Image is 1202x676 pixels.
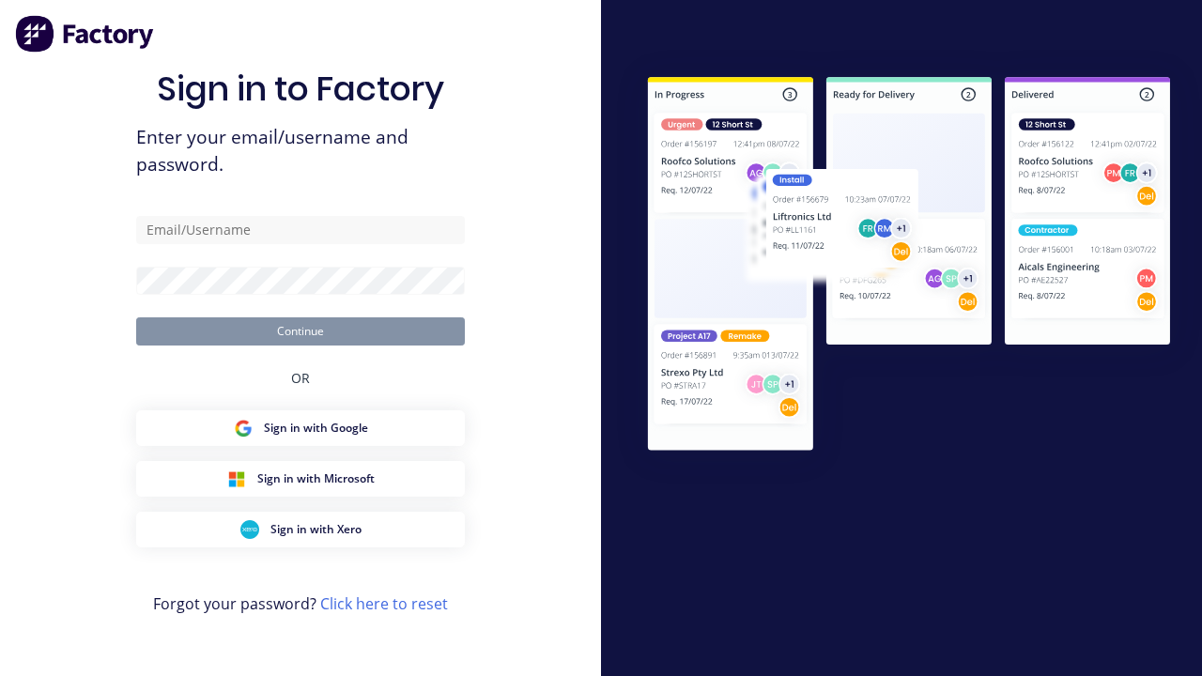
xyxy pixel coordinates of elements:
a: Click here to reset [320,593,448,614]
button: Xero Sign inSign in with Xero [136,512,465,547]
img: Microsoft Sign in [227,469,246,488]
button: Microsoft Sign inSign in with Microsoft [136,461,465,497]
img: Sign in [616,48,1202,484]
button: Google Sign inSign in with Google [136,410,465,446]
span: Sign in with Google [264,420,368,437]
h1: Sign in to Factory [157,69,444,109]
div: OR [291,346,310,410]
button: Continue [136,317,465,346]
img: Factory [15,15,156,53]
img: Google Sign in [234,419,253,438]
span: Sign in with Microsoft [257,470,375,487]
input: Email/Username [136,216,465,244]
span: Sign in with Xero [270,521,362,538]
span: Enter your email/username and password. [136,124,465,178]
span: Forgot your password? [153,592,448,615]
img: Xero Sign in [240,520,259,539]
